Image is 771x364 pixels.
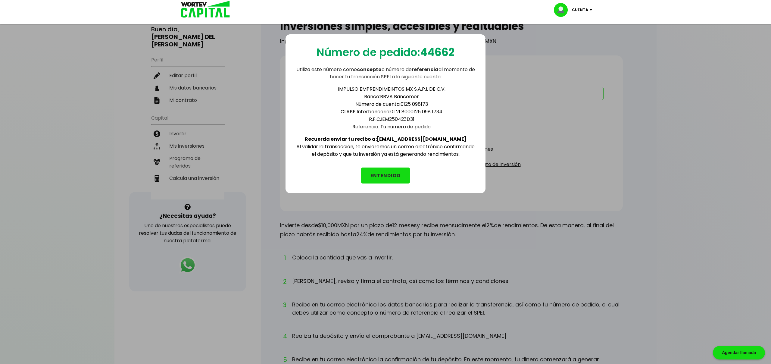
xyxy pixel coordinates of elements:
img: icon-down [588,9,596,11]
button: ENTENDIDO [361,168,410,184]
img: profile-image [554,3,572,17]
p: Cuenta [572,5,588,14]
p: Utiliza este número como o número de al momento de hacer tu transacción SPEI a la siguiente cuenta: [295,66,476,80]
li: Referencia: Tu número de pedido [307,123,476,130]
div: Agendar llamada [713,346,765,359]
b: referencia [412,66,439,73]
li: IMPULSO EMPRENDIMEINTOS MX S.A.P.I. DE C.V. [307,85,476,93]
p: Número de pedido: [317,44,454,61]
b: Recuerda enviar tu recibo a: [EMAIL_ADDRESS][DOMAIN_NAME] [305,136,467,143]
li: Banco: BBVA Bancomer [307,93,476,100]
b: 44662 [420,45,454,60]
b: concepto [357,66,382,73]
li: Número de cuenta: 0125 098173 [307,100,476,108]
li: CLABE Interbancaria: 01 21 8000125 098 1734 [307,108,476,115]
div: Al validar la transacción, te enviaremos un correo electrónico confirmando el depósito y que tu i... [295,80,476,158]
li: R.F.C. IEM250423D31 [307,115,476,123]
